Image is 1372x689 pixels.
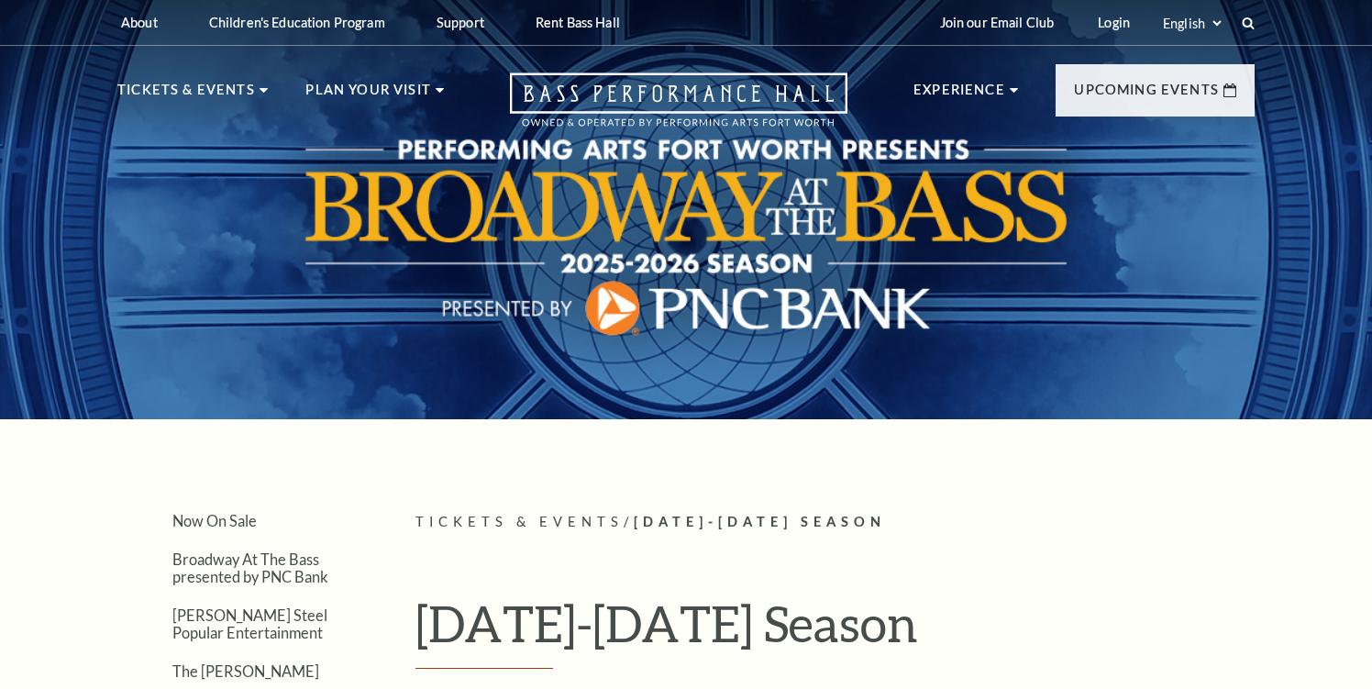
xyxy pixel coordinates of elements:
p: Experience [913,79,1005,112]
a: Now On Sale [172,512,257,529]
h1: [DATE]-[DATE] Season [415,594,1255,669]
a: Broadway At The Bass presented by PNC Bank [172,550,328,585]
a: The [PERSON_NAME] [172,662,319,680]
select: Select: [1159,15,1224,32]
span: [DATE]-[DATE] Season [634,514,886,529]
a: [PERSON_NAME] Steel Popular Entertainment [172,606,327,641]
p: / [415,511,1255,534]
span: Tickets & Events [415,514,624,529]
p: Support [437,15,484,30]
p: Children's Education Program [209,15,385,30]
p: Upcoming Events [1074,79,1219,112]
p: Rent Bass Hall [536,15,620,30]
p: Plan Your Visit [305,79,431,112]
p: Tickets & Events [117,79,255,112]
p: About [121,15,158,30]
